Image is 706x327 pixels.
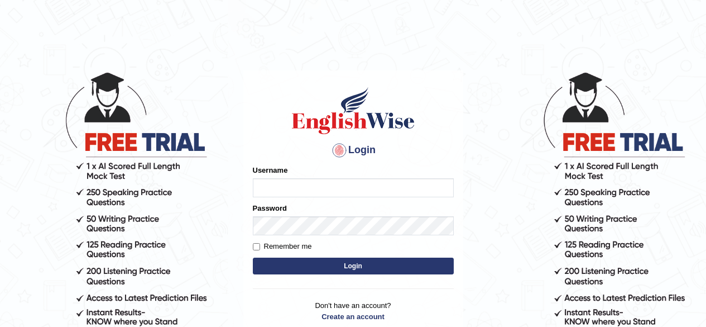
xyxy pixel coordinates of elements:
[253,165,288,176] label: Username
[253,241,312,252] label: Remember me
[253,243,260,250] input: Remember me
[253,141,454,159] h4: Login
[290,86,417,136] img: Logo of English Wise sign in for intelligent practice with AI
[253,203,287,214] label: Password
[253,258,454,274] button: Login
[253,311,454,322] a: Create an account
